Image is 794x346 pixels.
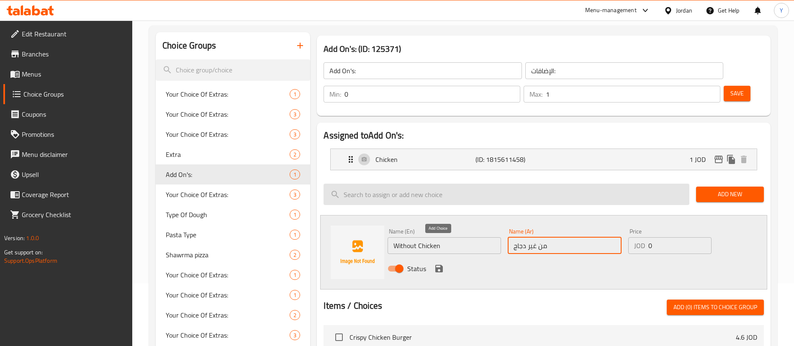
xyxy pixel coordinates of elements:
[290,230,300,240] div: Choices
[156,265,310,285] div: Your Choice Of Extras:1
[290,331,300,339] span: 3
[689,154,712,164] p: 1 JOD
[290,129,300,139] div: Choices
[290,270,300,280] div: Choices
[324,42,764,56] h3: Add On's: (ID: 125371)
[166,330,290,340] span: Your Choice Of Extras:
[349,332,736,342] span: Crispy Chicken Burger
[696,187,764,202] button: Add New
[290,330,300,340] div: Choices
[156,104,310,124] div: Your Choice Of Extras:3
[156,164,310,185] div: Add On's:1
[634,241,645,251] p: JOD
[156,144,310,164] div: Extra2
[156,84,310,104] div: Your Choice Of Extras:1
[290,310,300,320] div: Choices
[737,153,750,166] button: delete
[388,237,501,254] input: Enter name En
[433,262,445,275] button: save
[331,149,757,170] div: Expand
[3,144,133,164] a: Menu disclaimer
[736,332,757,342] p: 4.6 JOD
[324,300,382,312] h2: Items / Choices
[166,250,290,260] span: Shawrma pizza
[3,205,133,225] a: Grocery Checklist
[330,328,348,346] span: Select choice
[156,59,310,81] input: search
[156,285,310,305] div: Your Choice Of Extras:1
[4,255,57,266] a: Support.OpsPlatform
[648,237,712,254] input: Please enter price
[290,210,300,220] div: Choices
[290,311,300,319] span: 2
[22,210,126,220] span: Grocery Checklist
[529,89,542,99] p: Max:
[407,264,426,274] span: Status
[22,149,126,159] span: Menu disclaimer
[22,29,126,39] span: Edit Restaurant
[166,89,290,99] span: Your Choice Of Extras:
[3,44,133,64] a: Branches
[676,6,692,15] div: Jordan
[4,247,43,258] span: Get support on:
[4,233,25,243] span: Version:
[166,129,290,139] span: Your Choice Of Extras:
[290,110,300,118] span: 3
[290,250,300,260] div: Choices
[290,190,300,200] div: Choices
[166,290,290,300] span: Your Choice Of Extras:
[166,109,290,119] span: Your Choice Of Extras:
[156,225,310,245] div: Pasta Type1
[730,88,744,99] span: Save
[290,149,300,159] div: Choices
[725,153,737,166] button: duplicate
[324,184,689,205] input: search
[290,191,300,199] span: 3
[156,205,310,225] div: Type Of Dough1
[290,211,300,219] span: 1
[3,185,133,205] a: Coverage Report
[290,271,300,279] span: 1
[22,190,126,200] span: Coverage Report
[26,233,39,243] span: 1.0.0
[156,245,310,265] div: Shawrma pizza2
[290,131,300,138] span: 3
[166,149,290,159] span: Extra
[3,104,133,124] a: Coupons
[22,129,126,139] span: Promotions
[290,109,300,119] div: Choices
[724,86,750,101] button: Save
[22,69,126,79] span: Menus
[673,302,757,313] span: Add (0) items to choice group
[23,89,126,99] span: Choice Groups
[3,84,133,104] a: Choice Groups
[156,305,310,325] div: Your Choice Of Extras:2
[780,6,783,15] span: Y
[324,145,764,174] li: Expand
[703,189,757,200] span: Add New
[375,154,475,164] p: Chicken
[290,291,300,299] span: 1
[290,151,300,159] span: 2
[290,89,300,99] div: Choices
[712,153,725,166] button: edit
[166,169,290,179] span: Add On's:
[156,325,310,345] div: Your Choice Of Extras:3
[156,185,310,205] div: Your Choice Of Extras:3
[3,164,133,185] a: Upsell
[290,169,300,179] div: Choices
[3,24,133,44] a: Edit Restaurant
[508,237,621,254] input: Enter name Ar
[166,270,290,280] span: Your Choice Of Extras:
[166,190,290,200] span: Your Choice Of Extras:
[162,39,216,52] h2: Choice Groups
[166,230,290,240] span: Pasta Type
[22,49,126,59] span: Branches
[22,109,126,119] span: Coupons
[290,231,300,239] span: 1
[22,169,126,179] span: Upsell
[329,89,341,99] p: Min:
[166,210,290,220] span: Type Of Dough
[3,124,133,144] a: Promotions
[290,251,300,259] span: 2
